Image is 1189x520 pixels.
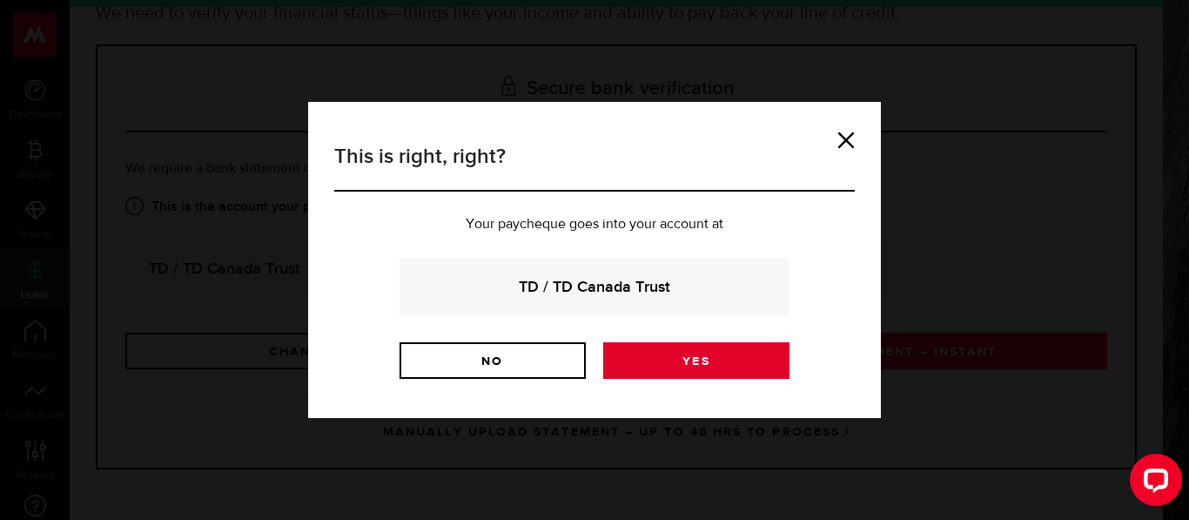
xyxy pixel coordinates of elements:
iframe: LiveChat chat widget [1116,447,1189,520]
p: Your paycheque goes into your account at [334,218,855,232]
strong: TD / TD Canada Trust [423,275,766,299]
a: Yes [603,342,789,379]
h3: This is right, right? [334,141,855,192]
a: No [400,342,586,379]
